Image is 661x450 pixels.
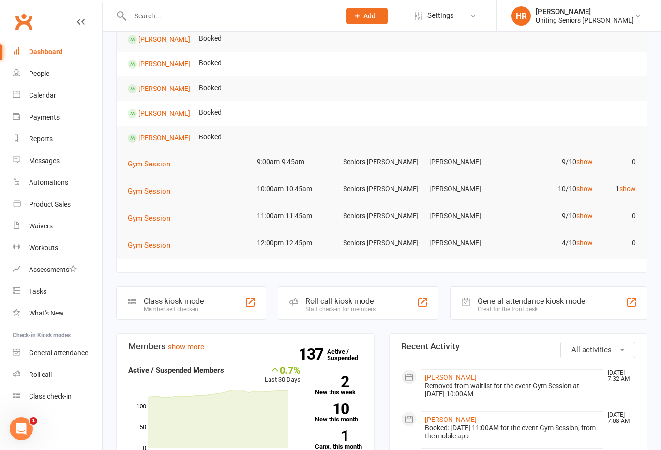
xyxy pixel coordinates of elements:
[29,349,88,357] div: General attendance
[128,241,170,250] span: Gym Session
[13,364,102,386] a: Roll call
[29,135,53,143] div: Reports
[425,424,599,440] div: Booked: [DATE] 11:00AM for the event Gym Session, from the mobile app
[315,429,349,443] strong: 1
[195,27,226,50] td: Booked
[619,185,636,193] a: show
[144,297,204,306] div: Class kiosk mode
[13,386,102,407] a: Class kiosk mode
[13,128,102,150] a: Reports
[597,178,640,200] td: 1
[597,150,640,173] td: 0
[195,101,226,124] td: Booked
[305,297,376,306] div: Roll call kiosk mode
[315,430,363,450] a: 1Canx. this month
[425,178,511,200] td: [PERSON_NAME]
[315,375,349,389] strong: 2
[13,150,102,172] a: Messages
[603,370,635,382] time: [DATE] 7:32 AM
[29,179,68,186] div: Automations
[363,12,376,20] span: Add
[315,402,349,416] strong: 10
[13,63,102,85] a: People
[576,158,593,165] a: show
[128,342,362,351] h3: Members
[603,412,635,424] time: [DATE] 7:08 AM
[597,205,640,227] td: 0
[305,306,376,313] div: Staff check-in for members
[299,347,327,361] strong: 137
[13,215,102,237] a: Waivers
[511,205,597,227] td: 9/10
[29,287,46,295] div: Tasks
[195,52,226,75] td: Booked
[29,113,60,121] div: Payments
[13,342,102,364] a: General attendance kiosk mode
[478,297,585,306] div: General attendance kiosk mode
[30,417,37,425] span: 1
[138,35,190,43] a: [PERSON_NAME]
[128,214,170,223] span: Gym Session
[29,309,64,317] div: What's New
[128,187,170,195] span: Gym Session
[29,244,58,252] div: Workouts
[339,232,425,255] td: Seniors [PERSON_NAME]
[138,134,190,141] a: [PERSON_NAME]
[127,9,334,23] input: Search...
[13,259,102,281] a: Assessments
[13,172,102,194] a: Automations
[13,302,102,324] a: What's New
[128,160,170,168] span: Gym Session
[29,48,62,56] div: Dashboard
[144,306,204,313] div: Member self check-in
[29,70,49,77] div: People
[327,341,370,368] a: 137Active / Suspended
[425,382,599,398] div: Removed from waitlist for the event Gym Session at [DATE] 10:00AM
[597,232,640,255] td: 0
[29,157,60,165] div: Messages
[576,185,593,193] a: show
[253,232,339,255] td: 12:00pm-12:45pm
[138,109,190,117] a: [PERSON_NAME]
[29,266,77,273] div: Assessments
[195,126,226,149] td: Booked
[536,7,634,16] div: [PERSON_NAME]
[29,371,52,378] div: Roll call
[13,106,102,128] a: Payments
[425,232,511,255] td: [PERSON_NAME]
[315,376,363,395] a: 2New this week
[128,158,177,170] button: Gym Session
[138,60,190,67] a: [PERSON_NAME]
[13,237,102,259] a: Workouts
[253,150,339,173] td: 9:00am-9:45am
[478,306,585,313] div: Great for the front desk
[13,281,102,302] a: Tasks
[511,178,597,200] td: 10/10
[571,345,612,354] span: All activities
[253,205,339,227] td: 11:00am-11:45am
[511,150,597,173] td: 9/10
[536,16,634,25] div: Uniting Seniors [PERSON_NAME]
[29,222,53,230] div: Waivers
[265,364,300,375] div: 0.7%
[168,343,204,351] a: show more
[13,41,102,63] a: Dashboard
[511,6,531,26] div: HR
[339,150,425,173] td: Seniors [PERSON_NAME]
[13,194,102,215] a: Product Sales
[339,205,425,227] td: Seniors [PERSON_NAME]
[195,76,226,99] td: Booked
[265,364,300,385] div: Last 30 Days
[346,8,388,24] button: Add
[425,416,477,423] a: [PERSON_NAME]
[138,84,190,92] a: [PERSON_NAME]
[128,240,177,251] button: Gym Session
[339,178,425,200] td: Seniors [PERSON_NAME]
[425,374,477,381] a: [PERSON_NAME]
[576,239,593,247] a: show
[128,185,177,197] button: Gym Session
[128,366,224,375] strong: Active / Suspended Members
[253,178,339,200] td: 10:00am-10:45am
[560,342,635,358] button: All activities
[427,5,454,27] span: Settings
